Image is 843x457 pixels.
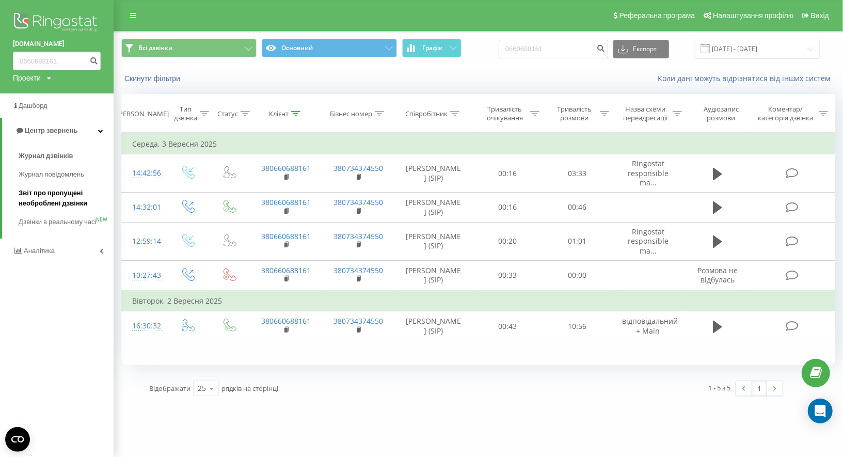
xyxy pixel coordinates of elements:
[542,192,612,222] td: 00:46
[2,118,114,143] a: Центр звернень
[405,109,448,118] div: Співробітник
[402,39,462,57] button: Графік
[394,192,472,222] td: [PERSON_NAME] (SIP)
[217,109,238,118] div: Статус
[811,11,829,20] span: Вихід
[261,197,311,207] a: 380660688161
[19,102,47,109] span: Дашборд
[121,74,185,83] button: Скинути фільтри
[482,105,528,122] div: Тривалість очікування
[132,316,156,336] div: 16:30:32
[394,311,472,341] td: [PERSON_NAME] (SIP)
[542,154,612,193] td: 03:33
[422,44,442,52] span: Графік
[621,105,670,122] div: Назва схеми переадресації
[713,11,793,20] span: Налаштування профілю
[330,109,372,118] div: Бізнес номер
[269,109,289,118] div: Клієнт
[628,159,669,187] span: Ringostat responsible ma...
[261,231,311,241] a: 380660688161
[333,197,383,207] a: 380734374550
[13,73,41,83] div: Проекти
[24,247,55,255] span: Аналiтика
[472,260,542,291] td: 00:33
[149,384,190,393] span: Відображати
[333,231,383,241] a: 380734374550
[542,260,612,291] td: 00:00
[499,40,608,58] input: Пошук за номером
[697,265,738,285] span: Розмова не відбулась
[19,151,73,161] span: Журнал дзвінків
[25,127,77,134] span: Центр звернень
[19,217,96,227] span: Дзвінки в реальному часі
[752,381,767,396] a: 1
[122,291,835,311] td: Вівторок, 2 Вересня 2025
[138,44,172,52] span: Всі дзвінки
[13,10,101,36] img: Ringostat logo
[808,399,833,423] div: Open Intercom Messenger
[262,39,397,57] button: Основний
[394,154,472,193] td: [PERSON_NAME] (SIP)
[551,105,597,122] div: Тривалість розмови
[542,223,612,261] td: 01:01
[613,40,669,58] button: Експорт
[472,311,542,341] td: 00:43
[394,260,472,291] td: [PERSON_NAME] (SIP)
[19,165,114,184] a: Журнал повідомлень
[132,231,156,251] div: 12:59:14
[132,197,156,217] div: 14:32:01
[19,188,108,209] span: Звіт про пропущені необроблені дзвінки
[174,105,197,122] div: Тип дзвінка
[132,265,156,286] div: 10:27:43
[122,134,835,154] td: Середа, 3 Вересня 2025
[619,11,695,20] span: Реферальна програма
[472,223,542,261] td: 00:20
[121,39,257,57] button: Всі дзвінки
[542,311,612,341] td: 10:56
[394,223,472,261] td: [PERSON_NAME] (SIP)
[333,265,383,275] a: 380734374550
[472,154,542,193] td: 00:16
[117,109,169,118] div: [PERSON_NAME]
[472,192,542,222] td: 00:16
[261,316,311,326] a: 380660688161
[13,39,101,49] a: [DOMAIN_NAME]
[628,227,669,255] span: Ringostat responsible ma...
[612,311,684,341] td: відповідальний + Main
[19,213,114,231] a: Дзвінки в реальному часіNEW
[19,184,114,213] a: Звіт про пропущені необроблені дзвінки
[5,427,30,452] button: Open CMP widget
[19,169,84,180] span: Журнал повідомлень
[261,163,311,173] a: 380660688161
[333,316,383,326] a: 380734374550
[198,383,206,393] div: 25
[13,52,101,70] input: Пошук за номером
[261,265,311,275] a: 380660688161
[709,383,731,393] div: 1 - 5 з 5
[658,73,835,83] a: Коли дані можуть відрізнятися вiд інших систем
[756,105,816,122] div: Коментар/категорія дзвінка
[19,147,114,165] a: Журнал дзвінків
[333,163,383,173] a: 380734374550
[694,105,749,122] div: Аудіозапис розмови
[221,384,278,393] span: рядків на сторінці
[132,163,156,183] div: 14:42:56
